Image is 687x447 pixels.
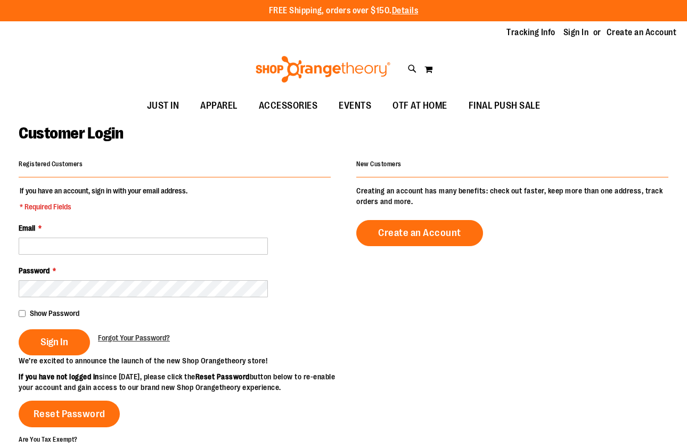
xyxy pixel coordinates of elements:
[339,94,371,118] span: EVENTS
[40,336,68,348] span: Sign In
[20,201,187,212] span: * Required Fields
[356,220,483,246] a: Create an Account
[19,371,343,393] p: since [DATE], please click the button below to re-enable your account and gain access to our bran...
[195,372,250,381] strong: Reset Password
[30,309,79,318] span: Show Password
[19,185,189,212] legend: If you have an account, sign in with your email address.
[19,329,90,355] button: Sign In
[19,401,120,427] a: Reset Password
[19,372,99,381] strong: If you have not logged in
[356,160,402,168] strong: New Customers
[378,227,461,239] span: Create an Account
[147,94,179,118] span: JUST IN
[200,94,238,118] span: APPAREL
[254,56,392,83] img: Shop Orangetheory
[469,94,541,118] span: FINAL PUSH SALE
[563,27,589,38] a: Sign In
[19,124,123,142] span: Customer Login
[506,27,555,38] a: Tracking Info
[259,94,318,118] span: ACCESSORIES
[19,224,35,232] span: Email
[269,5,419,17] p: FREE Shipping, orders over $150.
[98,332,170,343] a: Forgot Your Password?
[19,266,50,275] span: Password
[19,355,343,366] p: We’re excited to announce the launch of the new Shop Orangetheory store!
[19,435,78,443] strong: Are You Tax Exempt?
[392,6,419,15] a: Details
[19,160,83,168] strong: Registered Customers
[356,185,668,207] p: Creating an account has many benefits: check out faster, keep more than one address, track orders...
[98,334,170,342] span: Forgot Your Password?
[34,408,105,420] span: Reset Password
[392,94,447,118] span: OTF AT HOME
[607,27,677,38] a: Create an Account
